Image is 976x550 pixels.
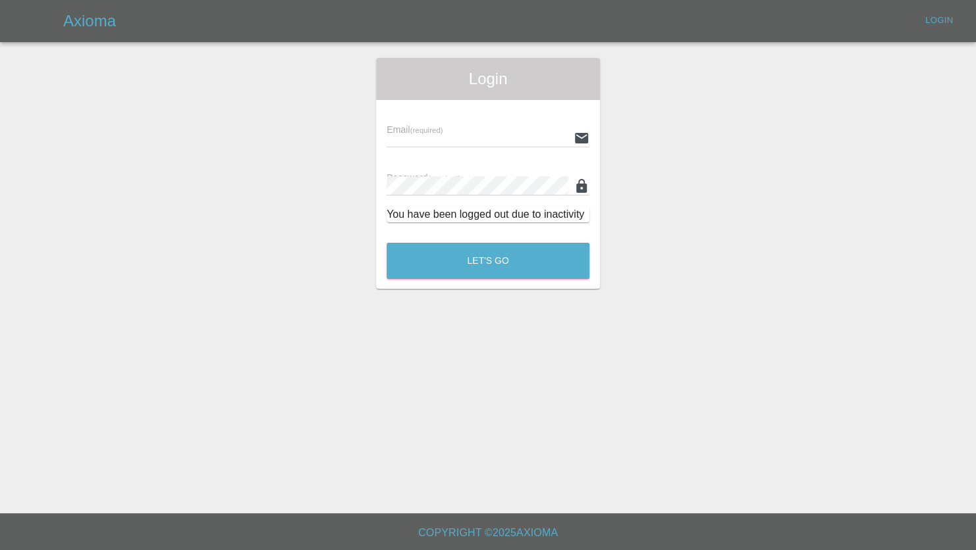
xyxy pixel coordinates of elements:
span: Login [387,68,589,89]
small: (required) [428,174,461,182]
span: Email [387,124,443,135]
div: You have been logged out due to inactivity [387,207,589,222]
small: (required) [410,126,443,134]
span: Password [387,172,460,183]
button: Let's Go [387,243,589,279]
a: Login [918,11,960,31]
h5: Axioma [63,11,116,32]
h6: Copyright © 2025 Axioma [11,524,965,542]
